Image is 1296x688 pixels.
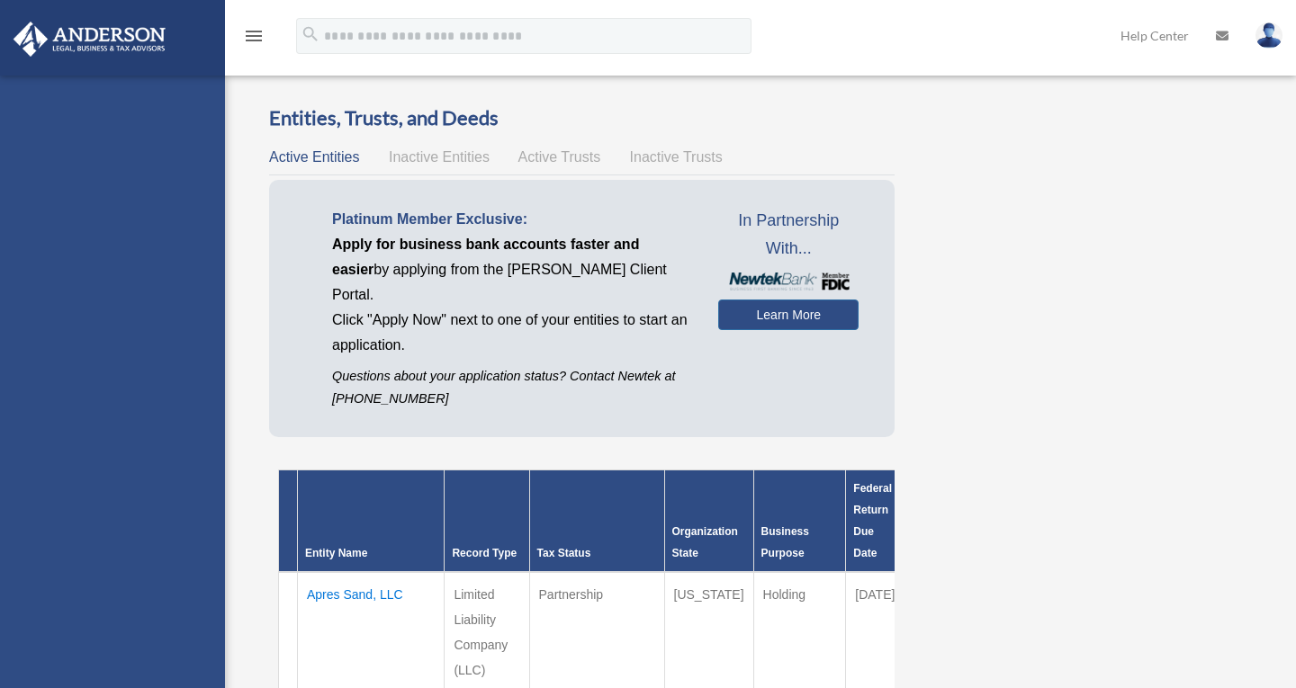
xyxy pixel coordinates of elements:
span: Inactive Entities [389,149,490,165]
h3: Entities, Trusts, and Deeds [269,104,895,132]
th: Federal Return Due Date [846,470,904,573]
span: Apply for business bank accounts faster and easier [332,237,639,277]
th: Entity Name [298,470,445,573]
span: In Partnership With... [718,207,859,264]
span: Active Entities [269,149,359,165]
span: Inactive Trusts [630,149,723,165]
span: Active Trusts [518,149,601,165]
p: by applying from the [PERSON_NAME] Client Portal. [332,232,691,308]
th: Tax Status [529,470,664,573]
img: Anderson Advisors Platinum Portal [8,22,171,57]
th: Record Type [445,470,529,573]
p: Click "Apply Now" next to one of your entities to start an application. [332,308,691,358]
p: Questions about your application status? Contact Newtek at [PHONE_NUMBER] [332,365,691,410]
a: menu [243,31,265,47]
p: Platinum Member Exclusive: [332,207,691,232]
img: NewtekBankLogoSM.png [727,273,850,290]
th: Organization State [664,470,753,573]
a: Learn More [718,299,859,330]
i: search [301,24,320,44]
img: User Pic [1255,22,1282,49]
i: menu [243,25,265,47]
th: Business Purpose [753,470,846,573]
